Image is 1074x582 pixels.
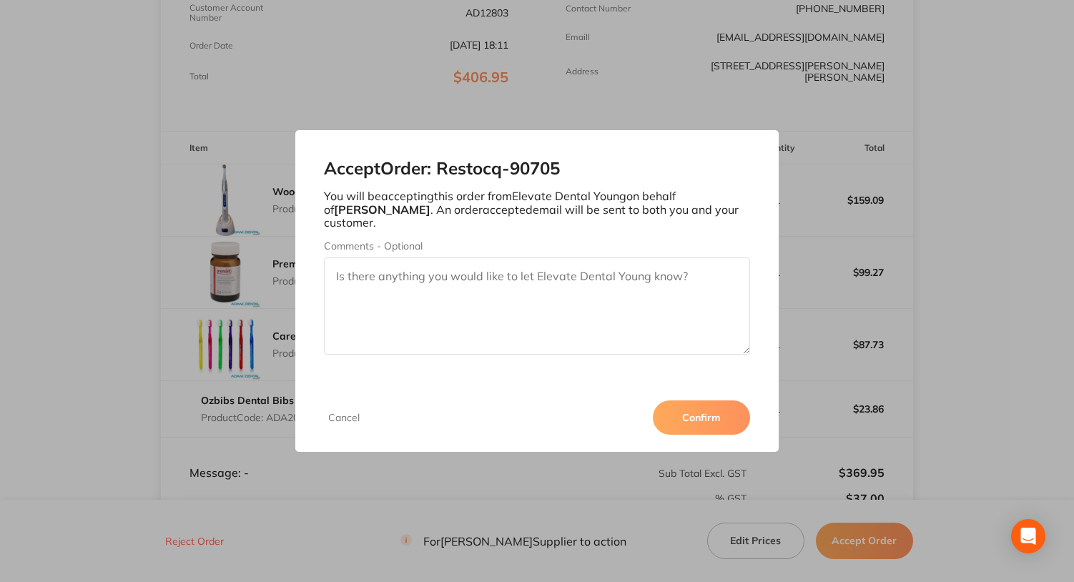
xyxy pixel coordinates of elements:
[334,202,430,217] b: [PERSON_NAME]
[324,159,750,179] h2: Accept Order: Restocq- 90705
[653,400,750,435] button: Confirm
[324,189,750,229] p: You will be accepting this order from Elevate Dental Young on behalf of . An order accepted email...
[1011,519,1045,553] div: Open Intercom Messenger
[324,411,364,424] button: Cancel
[324,240,750,252] label: Comments - Optional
